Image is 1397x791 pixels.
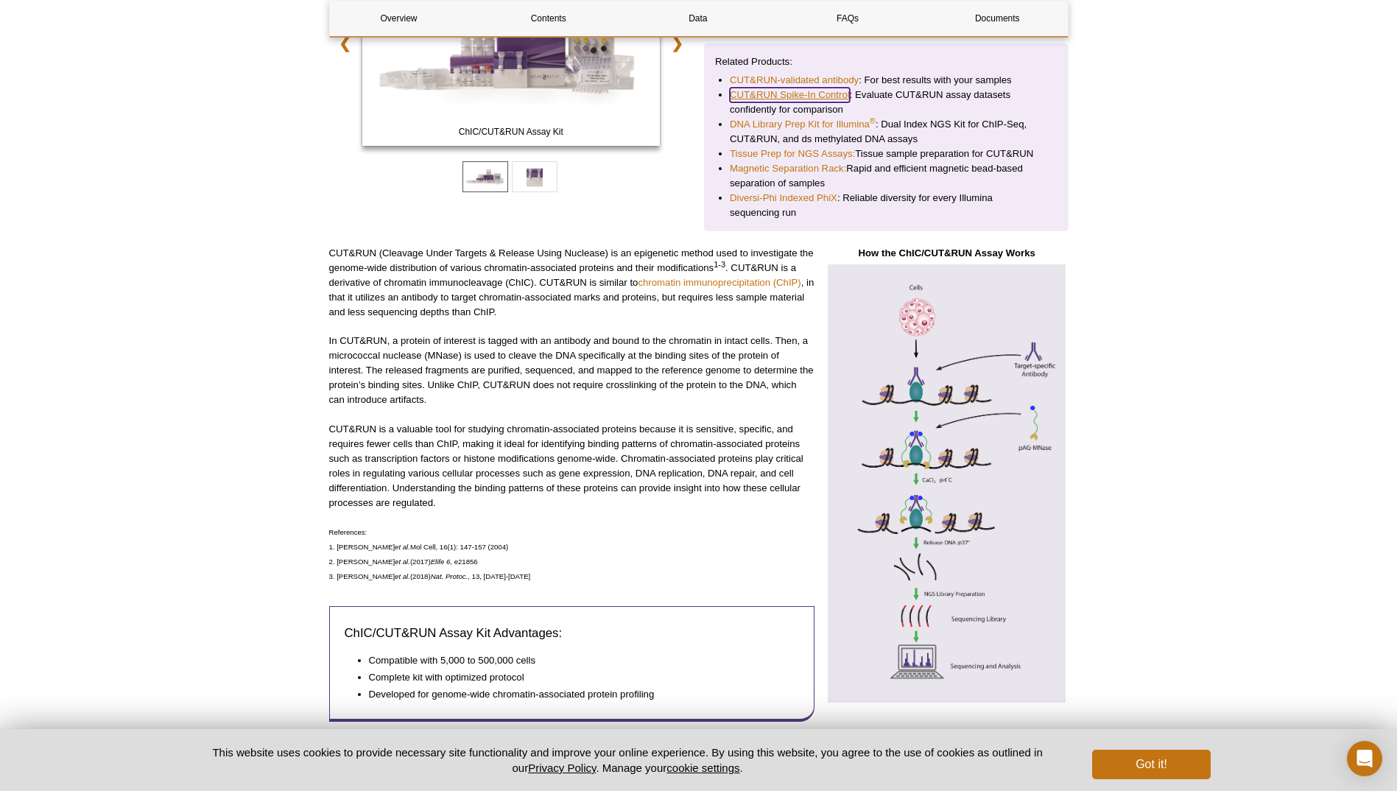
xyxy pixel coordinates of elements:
a: CUT&RUN-validated antibody [730,73,859,88]
sup: ® [870,116,876,124]
img: How the ChIC/CUT&RUN Assay Works [826,264,1069,703]
button: cookie settings [666,762,739,774]
a: Privacy Policy [528,762,596,774]
a: DNA Library Prep Kit for Illumina® [730,117,876,132]
p: CUT&RUN (Cleavage Under Targets & Release Using Nuclease) is an epigenetic method used to investi... [329,246,814,320]
a: Documents [928,1,1066,36]
a: ❯ [661,27,693,60]
a: Overview [330,1,468,36]
strong: How the ChIC/CUT&RUN Assay Works [858,247,1035,259]
a: CUT&RUN Spike-In Control [730,88,850,102]
button: Got it! [1092,750,1210,779]
a: Diversi-Phi Indexed PhiX [730,191,837,205]
a: FAQs [778,1,917,36]
sup: 1-3 [714,259,725,268]
a: Magnetic Separation Rack: [730,161,846,176]
a: chromatin immunoprecipitation (ChIP) [638,277,800,288]
div: Open Intercom Messenger [1347,741,1382,776]
p: References: 1. [PERSON_NAME] Mol Cell, 16(1): 147-157 (2004) 2. [PERSON_NAME] (2017) , e21856 3. ... [329,525,814,584]
li: : Evaluate CUT&RUN assay datasets confidently for comparison [730,88,1043,117]
em: Elife 6 [431,558,451,566]
a: Data [629,1,767,36]
p: In CUT&RUN, a protein of interest is tagged with an antibody and bound to the chromatin in intact... [329,334,814,407]
p: Related Products: [715,55,1058,69]
a: ❮ [329,27,361,60]
li: Developed for genome-wide chromatin-associated protein profiling [369,687,785,702]
li: : Reliable diversity for every Illumina sequencing run [730,191,1043,220]
em: et al. [395,543,410,551]
li: Tissue sample preparation for CUT&RUN [730,147,1043,161]
a: Tissue Prep for NGS Assays: [730,147,855,161]
em: Nat. Protoc. [431,572,468,580]
a: Contents [479,1,618,36]
p: CUT&RUN is a valuable tool for studying chromatin-associated proteins because it is sensitive, sp... [329,422,814,510]
h3: ChIC/CUT&RUN Assay Kit Advantages: [345,625,799,642]
li: Complete kit with optimized protocol [369,670,785,685]
p: This website uses cookies to provide necessary site functionality and improve your online experie... [187,745,1069,776]
li: Rapid and efficient magnetic bead-based separation of samples [730,161,1043,191]
li: : For best results with your samples [730,73,1043,88]
em: et al. [395,572,410,580]
em: et al. [395,558,410,566]
span: ChIC/CUT&RUN Assay Kit [365,124,657,139]
li: Compatible with 5,000 to 500,000 cells [369,653,785,668]
li: : Dual Index NGS Kit for ChIP-Seq, CUT&RUN, and ds methylated DNA assays [730,117,1043,147]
